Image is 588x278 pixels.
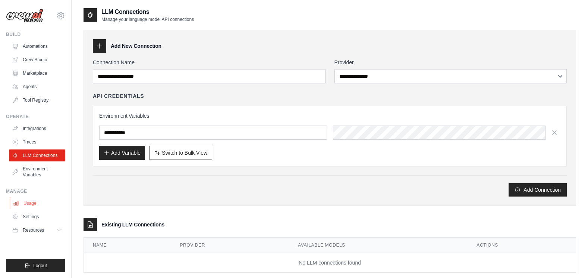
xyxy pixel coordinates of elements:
[9,94,65,106] a: Tool Registry
[6,9,43,23] img: Logo
[84,238,171,253] th: Name
[101,221,164,228] h3: Existing LLM Connections
[509,183,567,197] button: Add Connection
[9,54,65,66] a: Crew Studio
[33,263,47,269] span: Logout
[6,114,65,120] div: Operate
[9,224,65,236] button: Resources
[334,59,567,66] label: Provider
[23,227,44,233] span: Resources
[9,123,65,135] a: Integrations
[9,67,65,79] a: Marketplace
[171,238,289,253] th: Provider
[289,238,468,253] th: Available Models
[6,31,65,37] div: Build
[150,146,212,160] button: Switch to Bulk View
[101,16,194,22] p: Manage your language model API connections
[9,149,65,161] a: LLM Connections
[9,136,65,148] a: Traces
[468,238,576,253] th: Actions
[10,197,66,209] a: Usage
[9,81,65,93] a: Agents
[93,92,144,100] h4: API Credentials
[162,149,207,157] span: Switch to Bulk View
[6,188,65,194] div: Manage
[84,253,576,273] td: No LLM connections found
[9,211,65,223] a: Settings
[111,42,161,50] h3: Add New Connection
[93,59,326,66] label: Connection Name
[99,112,560,120] h3: Environment Variables
[9,163,65,181] a: Environment Variables
[99,146,145,160] button: Add Variable
[9,40,65,52] a: Automations
[6,259,65,272] button: Logout
[101,7,194,16] h2: LLM Connections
